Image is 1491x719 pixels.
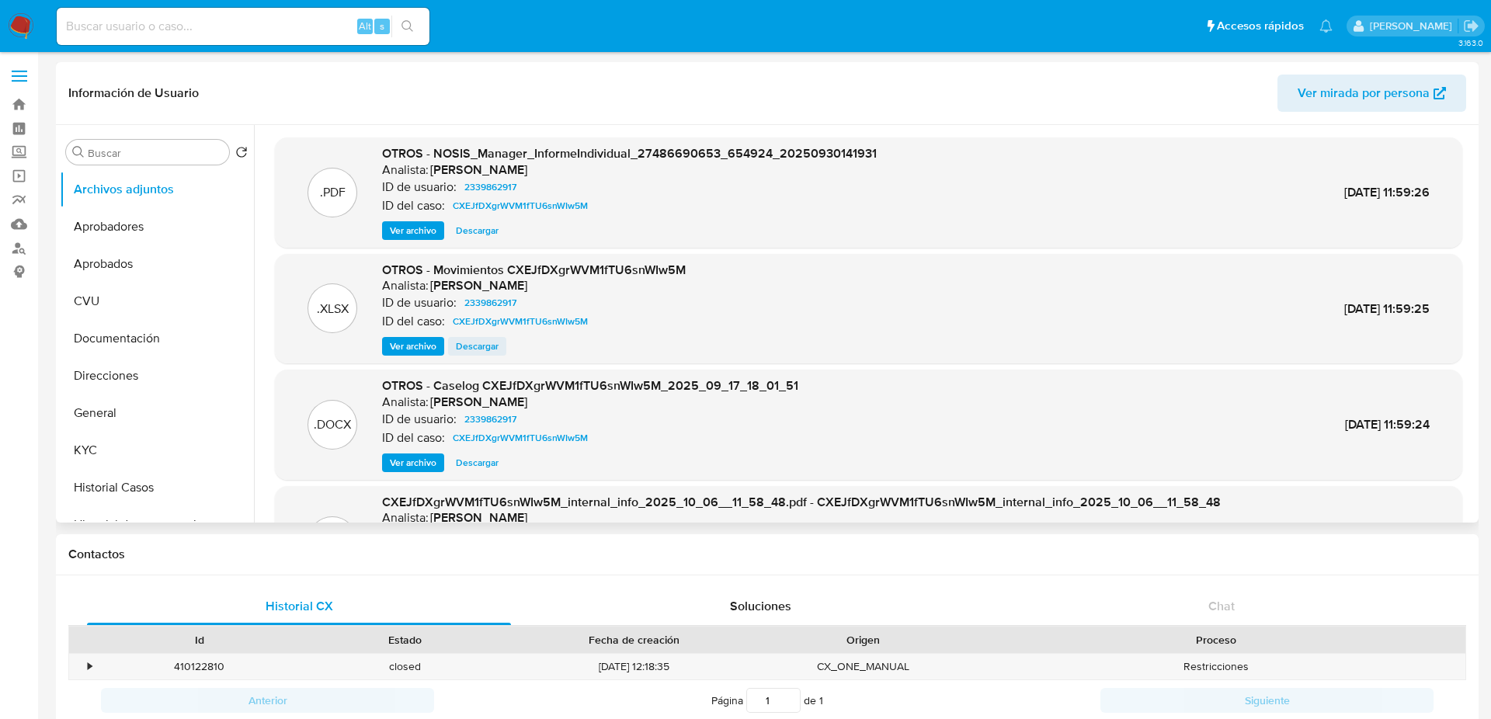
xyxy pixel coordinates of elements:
span: 2339862917 [464,294,516,312]
span: Ver mirada por persona [1298,75,1430,112]
button: Documentación [60,320,254,357]
div: • [88,659,92,674]
h6: [PERSON_NAME] [430,278,527,294]
button: CVU [60,283,254,320]
span: [DATE] 11:59:25 [1344,300,1430,318]
span: Descargar [456,455,499,471]
p: Analista: [382,162,429,178]
span: Alt [359,19,371,33]
p: ID del caso: [382,198,445,214]
button: Anterior [101,688,434,713]
button: Ver archivo [382,337,444,356]
div: CX_ONE_MANUAL [760,654,966,679]
div: Fecha de creación [519,632,749,648]
div: Estado [313,632,497,648]
h6: [PERSON_NAME] [430,394,527,410]
span: Soluciones [730,597,791,615]
h6: [PERSON_NAME] [430,510,527,526]
input: Buscar usuario o caso... [57,16,429,36]
p: .DOCX [314,416,351,433]
span: 1 [819,693,823,708]
button: Aprobadores [60,208,254,245]
span: Descargar [456,223,499,238]
span: CXEJfDXgrWVM1fTU6snWIw5M [453,196,588,215]
p: ID del caso: [382,314,445,329]
p: Analista: [382,394,429,410]
a: CXEJfDXgrWVM1fTU6snWIw5M [447,429,594,447]
a: 2339862917 [458,294,523,312]
div: Proceso [977,632,1455,648]
span: OTROS - NOSIS_Manager_InformeIndividual_27486690653_654924_20250930141931 [382,144,877,162]
span: [DATE] 11:59:24 [1345,415,1430,433]
p: ID de usuario: [382,179,457,195]
span: CXEJfDXgrWVM1fTU6snWIw5M [453,312,588,331]
button: Historial de conversaciones [60,506,254,544]
h6: [PERSON_NAME] [430,162,527,178]
input: Buscar [88,146,223,160]
p: .XLSX [317,300,349,318]
button: KYC [60,432,254,469]
span: Página de [711,688,823,713]
span: Descargar [456,339,499,354]
a: Salir [1463,18,1479,34]
div: [DATE] 12:18:35 [508,654,759,679]
button: Aprobados [60,245,254,283]
span: s [380,19,384,33]
span: CXEJfDXgrWVM1fTU6snWIw5M_internal_info_2025_10_06__11_58_48.pdf - CXEJfDXgrWVM1fTU6snWIw5M_intern... [382,493,1221,511]
p: ID de usuario: [382,295,457,311]
span: Ver archivo [390,223,436,238]
button: Direcciones [60,357,254,394]
a: CXEJfDXgrWVM1fTU6snWIw5M [447,196,594,215]
button: Descargar [448,337,506,356]
p: ID de usuario: [382,412,457,427]
a: 2339862917 [458,178,523,196]
div: 410122810 [96,654,302,679]
span: OTROS - Movimientos CXEJfDXgrWVM1fTU6snWIw5M [382,261,686,279]
button: Historial Casos [60,469,254,506]
p: .PDF [320,184,346,201]
span: Chat [1208,597,1235,615]
button: Siguiente [1100,688,1434,713]
span: Historial CX [266,597,333,615]
button: Archivos adjuntos [60,171,254,208]
button: General [60,394,254,432]
h1: Información de Usuario [68,85,199,101]
a: Notificaciones [1319,19,1333,33]
div: Id [107,632,291,648]
a: CXEJfDXgrWVM1fTU6snWIw5M [447,312,594,331]
p: Analista: [382,510,429,526]
div: Origen [771,632,955,648]
button: Ver archivo [382,221,444,240]
h1: Contactos [68,547,1466,562]
span: Accesos rápidos [1217,18,1304,34]
button: Ver archivo [382,453,444,472]
p: ID del caso: [382,430,445,446]
button: Descargar [448,453,506,472]
button: Buscar [72,146,85,158]
button: Ver mirada por persona [1277,75,1466,112]
span: Ver archivo [390,339,436,354]
span: CXEJfDXgrWVM1fTU6snWIw5M [453,429,588,447]
span: 2339862917 [464,178,516,196]
div: Restricciones [966,654,1465,679]
span: [DATE] 11:59:26 [1344,183,1430,201]
span: Ver archivo [390,455,436,471]
p: abril.medzovich@mercadolibre.com [1370,19,1458,33]
span: 2339862917 [464,410,516,429]
div: closed [302,654,508,679]
p: Analista: [382,278,429,294]
button: Descargar [448,221,506,240]
span: OTROS - Caselog CXEJfDXgrWVM1fTU6snWIw5M_2025_09_17_18_01_51 [382,377,798,394]
button: Volver al orden por defecto [235,146,248,163]
a: 2339862917 [458,410,523,429]
button: search-icon [391,16,423,37]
